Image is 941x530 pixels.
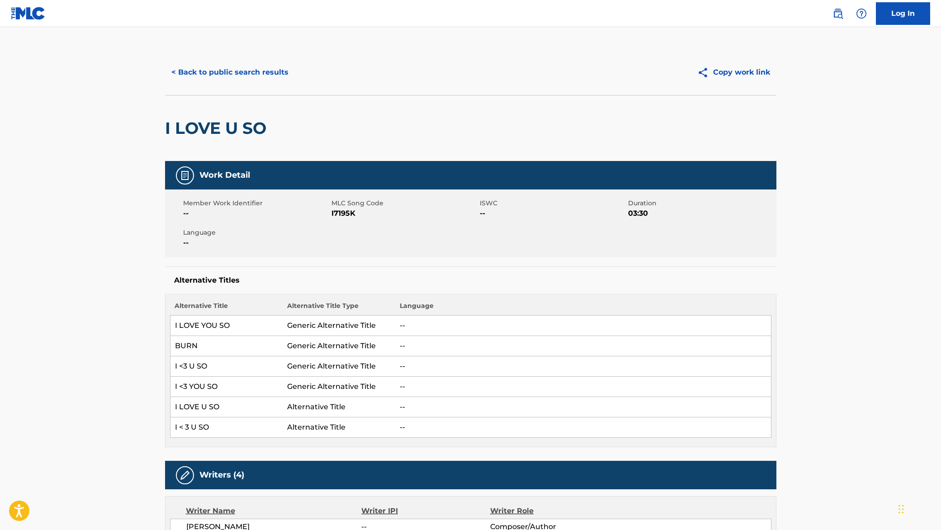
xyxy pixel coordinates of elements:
[395,356,771,377] td: --
[395,417,771,438] td: --
[11,7,46,20] img: MLC Logo
[856,8,867,19] img: help
[480,199,626,208] span: ISWC
[283,397,395,417] td: Alternative Title
[395,316,771,336] td: --
[331,199,478,208] span: MLC Song Code
[170,377,283,397] td: I <3 YOU SO
[174,276,767,285] h5: Alternative Titles
[283,377,395,397] td: Generic Alternative Title
[480,208,626,219] span: --
[395,336,771,356] td: --
[832,8,843,19] img: search
[283,417,395,438] td: Alternative Title
[876,2,930,25] a: Log In
[628,208,774,219] span: 03:30
[199,170,250,180] h5: Work Detail
[186,506,362,516] div: Writer Name
[165,61,295,84] button: < Back to public search results
[628,199,774,208] span: Duration
[170,397,283,417] td: I LOVE U SO
[283,336,395,356] td: Generic Alternative Title
[183,228,329,237] span: Language
[199,470,244,480] h5: Writers (4)
[283,301,395,316] th: Alternative Title Type
[170,417,283,438] td: I < 3 U SO
[395,397,771,417] td: --
[165,118,271,138] h2: I LOVE U SO
[691,61,776,84] button: Copy work link
[183,237,329,248] span: --
[283,316,395,336] td: Generic Alternative Title
[896,487,941,530] iframe: Chat Widget
[170,336,283,356] td: BURN
[180,170,190,181] img: Work Detail
[283,356,395,377] td: Generic Alternative Title
[331,208,478,219] span: I7195K
[183,208,329,219] span: --
[180,470,190,481] img: Writers
[490,506,607,516] div: Writer Role
[395,301,771,316] th: Language
[170,356,283,377] td: I <3 U SO
[395,377,771,397] td: --
[898,496,904,523] div: Drag
[170,301,283,316] th: Alternative Title
[829,5,847,23] a: Public Search
[170,316,283,336] td: I LOVE YOU SO
[852,5,870,23] div: Help
[361,506,490,516] div: Writer IPI
[183,199,329,208] span: Member Work Identifier
[697,67,713,78] img: Copy work link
